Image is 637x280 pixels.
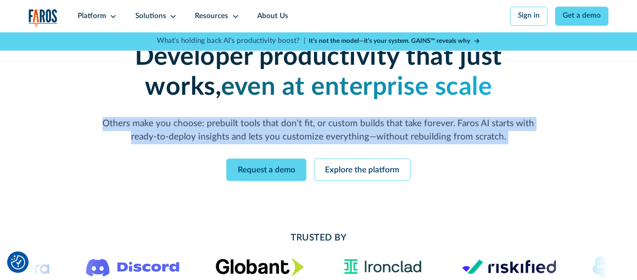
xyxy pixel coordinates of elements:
[29,9,58,28] img: Logo of the analytics and reporting company Faros.
[216,258,304,276] img: Globant's logo
[11,255,25,270] button: Cookie Settings
[78,11,106,22] div: Platform
[101,231,536,245] h2: Trusted By
[157,36,305,47] p: What's holding back AI's productivity boost? |
[314,159,411,181] a: Explore the platform
[11,255,25,270] img: Revisit consent button
[309,38,470,44] strong: It’s not the model—it’s your system. GAINS™ reveals why
[309,37,480,46] a: It’s not the model—it’s your system. GAINS™ reveals why
[510,7,547,26] a: Sign in
[29,9,58,28] a: home
[86,257,180,277] img: Logo of the communication platform Discord.
[226,159,307,181] a: Request a demo
[195,11,228,22] div: Resources
[101,117,536,144] p: Others make you choose: prebuilt tools that don't fit, or custom builds that take forever. Faros ...
[462,259,556,274] img: Logo of the risk management platform Riskified.
[135,11,166,22] div: Solutions
[221,74,492,100] strong: even at enterprise scale
[340,256,426,278] img: Ironclad Logo
[555,7,608,26] a: Get a demo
